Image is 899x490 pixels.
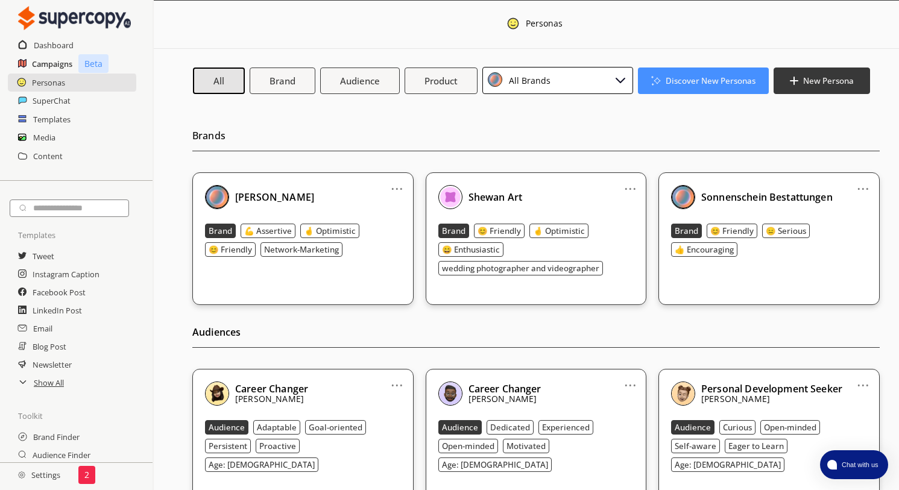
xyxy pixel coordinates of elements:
[304,225,356,236] b: 🤞 Optimistic
[857,179,869,189] a: ...
[710,225,754,236] b: 😊 Friendly
[666,75,755,86] b: Discover New Personas
[542,422,590,433] b: Experienced
[490,422,530,433] b: Dedicated
[803,75,854,86] b: New Persona
[209,422,245,433] b: Audience
[260,242,342,257] button: Network-Marketing
[34,374,64,392] h2: Show All
[675,422,711,433] b: Audience
[205,457,318,472] button: Age: [DEMOGRAPHIC_DATA]
[671,224,702,238] button: Brand
[300,224,359,238] button: 🤞 Optimistic
[235,382,308,395] b: Career Changer
[205,242,256,257] button: 😊 Friendly
[442,225,465,236] b: Brand
[529,224,588,238] button: 🤞 Optimistic
[192,323,880,348] h2: Audiences
[837,460,881,470] span: Chat with us
[33,356,72,374] a: Newsletter
[405,68,478,94] button: Product
[34,36,74,54] a: Dashboard
[257,422,297,433] b: Adaptable
[250,68,315,94] button: Brand
[205,382,229,406] img: Close
[766,225,806,236] b: 😑 Serious
[33,319,52,338] a: Email
[613,72,628,87] img: Close
[305,420,366,435] button: Goal-oriented
[205,224,236,238] button: Brand
[526,19,563,32] div: Personas
[235,190,314,204] b: [PERSON_NAME]
[760,420,820,435] button: Open-minded
[33,428,80,446] a: Brand Finder
[701,394,842,404] p: [PERSON_NAME]
[725,439,787,453] button: Eager to Learn
[438,261,603,275] button: wedding photographer and videographer
[624,375,637,385] a: ...
[538,420,593,435] button: Experienced
[244,225,292,236] b: 💪 Assertive
[820,450,888,479] button: atlas-launcher
[728,441,784,451] b: Eager to Learn
[241,224,295,238] button: 💪 Assertive
[675,244,734,255] b: 👍 Encouraging
[193,68,245,94] button: All
[33,247,54,265] h2: Tweet
[205,439,251,453] button: Persistent
[671,457,784,472] button: Age: [DEMOGRAPHIC_DATA]
[32,55,72,73] a: Campaigns
[478,225,521,236] b: 😊 Friendly
[671,382,695,406] img: Close
[438,439,498,453] button: Open-minded
[33,301,82,319] a: LinkedIn Post
[671,185,695,209] img: Close
[638,68,769,94] button: Discover New Personas
[468,382,541,395] b: Career Changer
[442,459,548,470] b: Age: [DEMOGRAPHIC_DATA]
[671,439,720,453] button: Self-aware
[235,394,308,404] p: [PERSON_NAME]
[624,179,637,189] a: ...
[487,420,534,435] button: Dedicated
[33,92,71,110] h2: SuperChat
[764,422,816,433] b: Open-minded
[78,54,109,73] p: Beta
[33,128,55,146] a: Media
[506,17,520,30] img: Close
[33,446,90,464] h2: Audience Finder
[33,110,71,128] h2: Templates
[675,441,716,451] b: Self-aware
[270,75,295,87] b: Brand
[320,68,400,94] button: Audience
[209,441,247,451] b: Persistent
[309,422,362,433] b: Goal-oriented
[18,6,131,30] img: Close
[33,283,86,301] a: Facebook Post
[391,179,403,189] a: ...
[438,382,462,406] img: Close
[701,382,842,395] b: Personal Development Seeker
[33,147,63,165] a: Content
[33,338,66,356] a: Blog Post
[442,263,599,274] b: wedding photographer and videographer
[264,244,339,255] b: Network-Marketing
[259,441,296,451] b: Proactive
[701,190,833,204] b: Sonnenschein Bestattungen
[256,439,300,453] button: Proactive
[84,470,89,480] p: 2
[33,265,99,283] a: Instagram Caption
[32,74,65,92] a: Personas
[488,72,502,87] img: Close
[205,185,229,209] img: Close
